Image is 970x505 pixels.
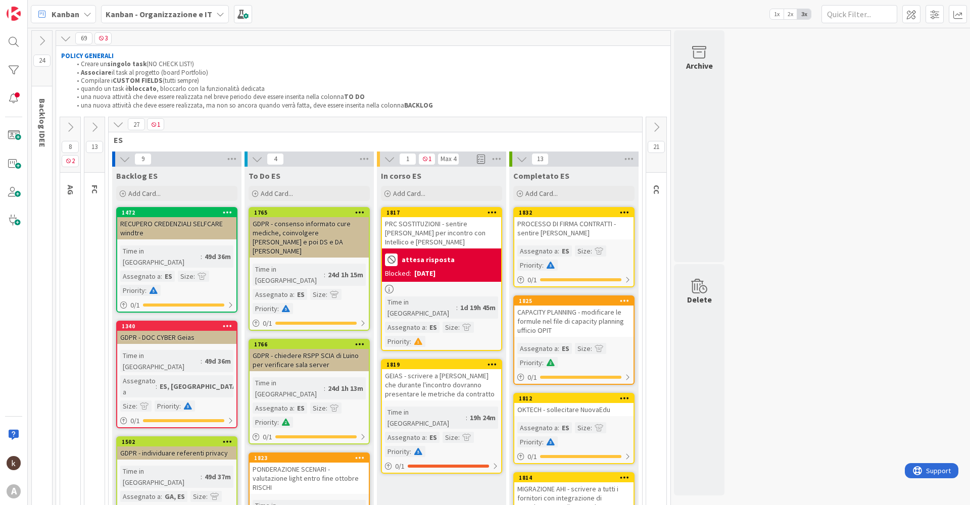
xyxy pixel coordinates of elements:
div: CAPACITY PLANNING - modificare le formule nel file di capacity planning ufficio OPIT [514,306,634,337]
span: 2x [784,9,797,19]
div: 1340 [122,323,236,330]
div: Size [443,432,458,443]
span: 0 / 1 [395,461,405,472]
div: 49d 36m [202,356,233,367]
div: Assegnato a [385,432,425,443]
div: 49d 36m [202,251,233,262]
span: 1 [418,153,435,165]
div: ES, [GEOGRAPHIC_DATA] [157,381,241,392]
strong: POLICY GENERALI [61,52,114,60]
span: : [324,383,325,394]
div: Time in [GEOGRAPHIC_DATA] [120,245,201,268]
div: GDPR - consenso informato cure mediche, coinvolgere [PERSON_NAME] e poi DS e DA [PERSON_NAME] [250,217,369,258]
span: : [145,285,147,296]
span: : [410,336,411,347]
span: Add Card... [393,189,425,198]
span: 1 [147,118,164,130]
div: 1766GDPR - chiedere RSPP SCIA di Luino per verificare sala server [250,340,369,371]
div: 1817 [382,208,501,217]
span: : [458,432,460,443]
span: Backlog IDEE [37,98,47,147]
span: : [326,402,327,414]
div: ES [295,289,307,300]
div: Time in [GEOGRAPHIC_DATA] [120,350,201,372]
span: 0 / 1 [130,300,140,311]
div: [DATE] [414,268,435,279]
div: ES [427,432,440,443]
span: : [179,400,181,412]
div: Assegnato a [517,343,558,354]
div: 0/1 [250,317,369,330]
span: : [425,322,427,333]
div: 1832 [514,208,634,217]
span: Add Card... [261,189,293,198]
span: Support [21,2,46,14]
span: 21 [648,141,665,153]
div: Blocked: [385,268,411,279]
div: 1472RECUPERO CREDENZIALI SELFCARE windtre [117,208,236,239]
div: PRC SOSTITUZIONI - sentire [PERSON_NAME] per incontro con Intellico e [PERSON_NAME] [382,217,501,248]
div: Assegnato a [385,322,425,333]
div: 49d 37m [202,471,233,482]
span: : [324,269,325,280]
span: FC [90,185,100,194]
strong: bloccato [128,84,157,93]
div: Time in [GEOGRAPHIC_DATA] [385,407,466,429]
div: Time in [GEOGRAPHIC_DATA] [385,296,456,319]
span: 0 / 1 [527,372,537,383]
span: 4 [267,153,284,165]
div: 0/1 [117,415,236,427]
div: ES [559,245,572,257]
div: 1832PROCESSO DI FIRMA CONTRATTI - sentire [PERSON_NAME] [514,208,634,239]
span: : [277,303,279,314]
span: 0 / 1 [527,275,537,285]
div: 1765 [250,208,369,217]
div: 1502GDPR - individuare referenti privacy [117,437,236,460]
div: Size [310,289,326,300]
div: 1825 [519,297,634,305]
div: 1765GDPR - consenso informato cure mediche, coinvolgere [PERSON_NAME] e poi DS e DA [PERSON_NAME] [250,208,369,258]
span: : [591,245,592,257]
div: 1340GDPR - DOC CYBER Geias [117,322,236,344]
div: ES [559,422,572,433]
span: 8 [62,141,79,153]
span: 69 [75,32,92,44]
div: Size [575,343,591,354]
span: CC [652,185,662,194]
div: Assegnato a [120,271,161,282]
span: Backlog ES [116,171,158,181]
span: : [193,271,195,282]
span: : [326,289,327,300]
span: : [201,251,202,262]
span: : [293,402,295,414]
div: Archive [686,60,713,72]
strong: CUSTOM FIELDS [113,76,163,85]
span: 1 [399,153,416,165]
div: 1819 [386,361,501,368]
div: PROCESSO DI FIRMA CONTRATTI - sentire [PERSON_NAME] [514,217,634,239]
strong: TO DO [344,92,365,101]
div: Size [575,245,591,257]
div: ES [295,402,307,414]
span: : [425,432,427,443]
div: 0/1 [514,450,634,463]
div: GA, ES [162,491,187,502]
span: : [136,400,137,412]
div: 1823PONDERAZIONE SCENARI - valutazione light entro fine ottobre RISCHI [250,453,369,494]
div: 0/1 [514,371,634,384]
div: Size [190,491,206,502]
div: 0/1 [117,299,236,312]
li: una nuova attività che deve essere realizzata, ma non so ancora quando verrà fatta, deve essere i... [71,102,666,110]
span: 0 / 1 [263,318,272,329]
div: 1817 [386,209,501,216]
span: 0 / 1 [130,416,140,426]
span: : [206,491,208,502]
span: Kanban [52,8,79,20]
span: : [591,343,592,354]
div: Priority [253,303,277,314]
span: : [458,322,460,333]
div: Assegnato a [120,491,161,502]
img: Visit kanbanzone.com [7,7,21,21]
strong: Associare [81,68,112,77]
span: 0 / 1 [263,432,272,442]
